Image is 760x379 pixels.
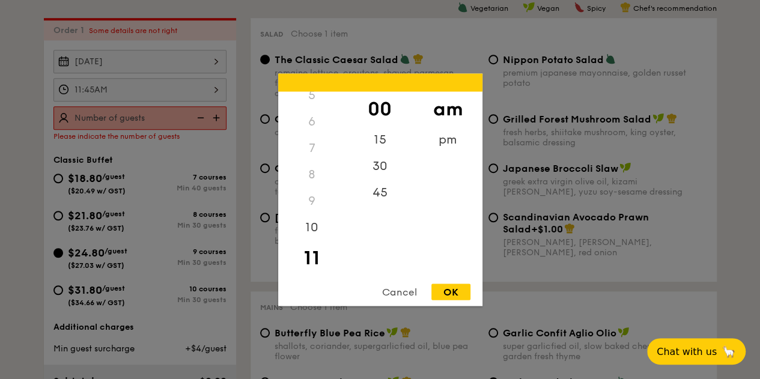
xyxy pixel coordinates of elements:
div: 6 [278,108,346,135]
div: pm [414,126,482,153]
div: OK [431,283,470,300]
div: 30 [346,153,414,179]
span: 🦙 [722,345,736,359]
div: 45 [346,179,414,205]
div: 5 [278,82,346,108]
div: 11 [278,240,346,275]
div: 9 [278,187,346,214]
div: am [414,91,482,126]
div: 15 [346,126,414,153]
div: 00 [346,91,414,126]
span: Chat with us [657,346,717,357]
div: 8 [278,161,346,187]
div: 7 [278,135,346,161]
div: 10 [278,214,346,240]
div: Cancel [370,283,429,300]
button: Chat with us🦙 [647,338,746,365]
